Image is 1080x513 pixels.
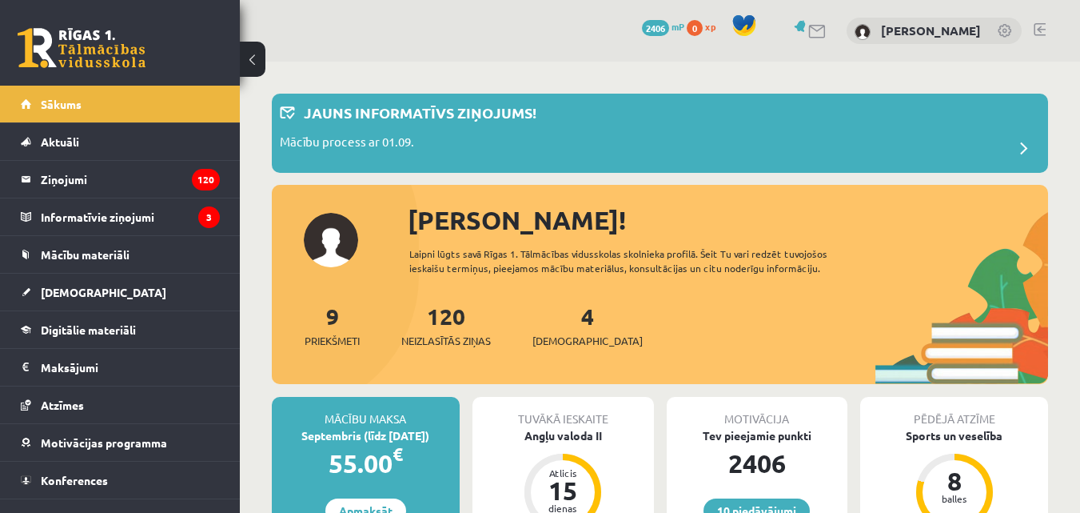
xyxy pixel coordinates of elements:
[305,333,360,349] span: Priekšmeti
[667,397,848,427] div: Motivācija
[705,20,715,33] span: xp
[41,97,82,111] span: Sākums
[687,20,703,36] span: 0
[472,397,654,427] div: Tuvākā ieskaite
[41,247,130,262] span: Mācību materiāli
[408,201,1048,239] div: [PERSON_NAME]!
[21,86,220,122] a: Sākums
[672,20,684,33] span: mP
[21,387,220,423] a: Atzīmes
[41,285,166,299] span: [DEMOGRAPHIC_DATA]
[21,462,220,499] a: Konferences
[21,424,220,461] a: Motivācijas programma
[41,323,136,337] span: Digitālie materiāli
[539,503,587,513] div: dienas
[198,206,220,228] i: 3
[41,349,220,386] legend: Maksājumi
[393,443,403,466] span: €
[855,24,871,40] img: Anna Bukovska
[931,468,978,494] div: 8
[667,427,848,444] div: Tev pieejamie punkti
[642,20,669,36] span: 2406
[18,28,145,68] a: Rīgas 1. Tālmācības vidusskola
[272,444,460,483] div: 55.00
[687,20,723,33] a: 0 xp
[41,134,79,149] span: Aktuāli
[280,133,414,155] p: Mācību process ar 01.09.
[532,302,643,349] a: 4[DEMOGRAPHIC_DATA]
[21,123,220,160] a: Aktuāli
[532,333,643,349] span: [DEMOGRAPHIC_DATA]
[21,311,220,348] a: Digitālie materiāli
[21,198,220,235] a: Informatīvie ziņojumi3
[41,198,220,235] legend: Informatīvie ziņojumi
[21,349,220,386] a: Maksājumi
[667,444,848,483] div: 2406
[280,102,1040,165] a: Jauns informatīvs ziņojums! Mācību process ar 01.09.
[21,236,220,273] a: Mācību materiāli
[401,333,491,349] span: Neizlasītās ziņas
[41,473,108,487] span: Konferences
[21,274,220,311] a: [DEMOGRAPHIC_DATA]
[642,20,684,33] a: 2406 mP
[931,494,978,503] div: balles
[21,161,220,198] a: Ziņojumi120
[860,397,1048,427] div: Pēdējā atzīme
[305,302,360,349] a: 9Priekšmeti
[539,478,587,503] div: 15
[881,22,981,38] a: [PERSON_NAME]
[860,427,1048,444] div: Sports un veselība
[472,427,654,444] div: Angļu valoda II
[539,468,587,478] div: Atlicis
[41,435,167,450] span: Motivācijas programma
[272,427,460,444] div: Septembris (līdz [DATE])
[401,302,491,349] a: 120Neizlasītās ziņas
[304,102,536,123] p: Jauns informatīvs ziņojums!
[41,398,84,412] span: Atzīmes
[192,169,220,190] i: 120
[409,246,875,275] div: Laipni lūgts savā Rīgas 1. Tālmācības vidusskolas skolnieka profilā. Šeit Tu vari redzēt tuvojošo...
[41,161,220,198] legend: Ziņojumi
[272,397,460,427] div: Mācību maksa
